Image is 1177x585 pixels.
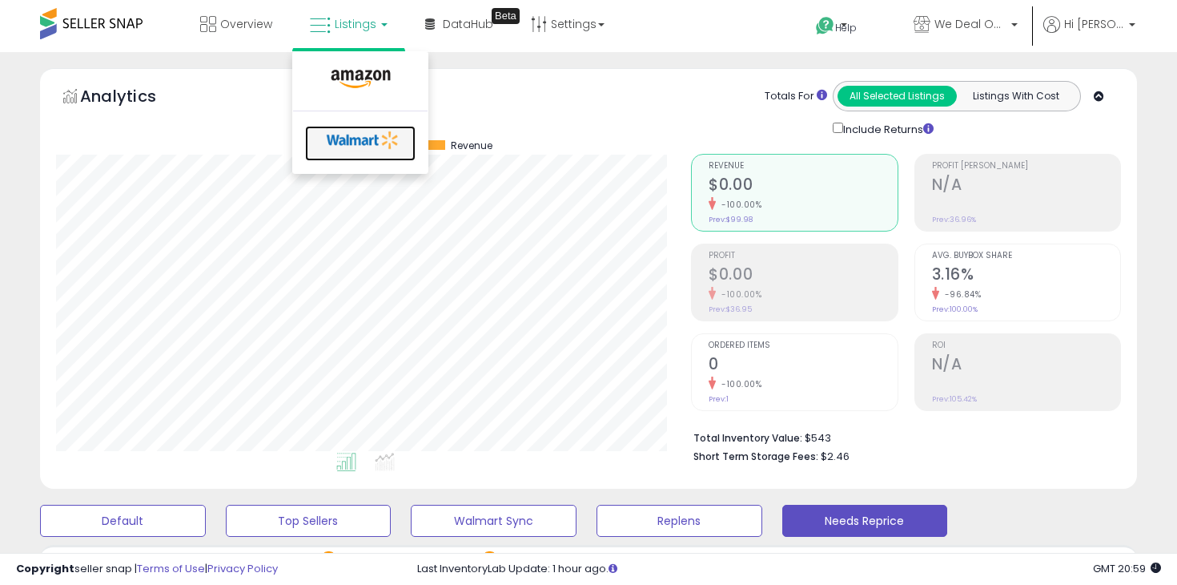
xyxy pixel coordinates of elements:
div: Tooltip anchor [492,8,520,24]
small: -100.00% [716,288,761,301]
small: Prev: 36.96% [932,215,976,224]
span: Avg. Buybox Share [932,252,1120,260]
button: × [320,551,337,568]
button: Default [40,505,206,537]
h2: 0 [709,355,897,377]
a: Privacy Policy [207,561,278,576]
span: Hi [PERSON_NAME] [1064,16,1124,32]
small: Prev: $99.98 [709,215,753,224]
li: $543 [693,427,1109,446]
small: -100.00% [716,378,761,390]
button: × [481,551,498,568]
small: Prev: $36.95 [709,305,752,314]
button: Walmart Sync [411,505,576,537]
button: Needs Reprice [782,505,948,537]
small: Prev: 105.42% [932,394,977,404]
div: Last InventoryLab Update: 1 hour ago. [417,562,1162,577]
span: ROI [932,341,1120,350]
button: Top Sellers [226,505,392,537]
b: Short Term Storage Fees: [693,450,818,463]
span: Profit [709,252,897,260]
span: Revenue [709,162,897,171]
div: seller snap | | [16,562,278,577]
span: Overview [220,16,272,32]
h2: $0.00 [709,265,897,287]
small: -96.84% [939,288,982,301]
span: Listings [335,16,376,32]
small: Prev: 100.00% [932,305,978,314]
small: Prev: 1 [709,394,729,404]
a: Help [803,4,888,52]
h2: N/A [932,355,1120,377]
span: Help [835,21,857,34]
span: Profit [PERSON_NAME] [932,162,1120,171]
h2: 3.16% [932,265,1120,287]
span: Ordered Items [709,341,897,350]
span: We Deal Online [934,16,1006,32]
b: Total Inventory Value: [693,431,802,445]
span: Revenue [451,140,492,151]
strong: Copyright [16,561,74,576]
button: Replens [597,505,762,537]
small: -100.00% [716,199,761,211]
button: Listings With Cost [956,86,1075,107]
div: Totals For [765,89,827,104]
h2: $0.00 [709,175,897,197]
span: DataHub [443,16,493,32]
span: $2.46 [821,449,850,464]
i: Get Help [815,16,835,36]
button: All Selected Listings [838,86,957,107]
h2: N/A [932,175,1120,197]
h5: Analytics [80,85,187,111]
a: Hi [PERSON_NAME] [1043,16,1135,52]
span: 2025-10-13 20:59 GMT [1093,561,1161,576]
a: Terms of Use [137,561,205,576]
div: Include Returns [821,119,953,138]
